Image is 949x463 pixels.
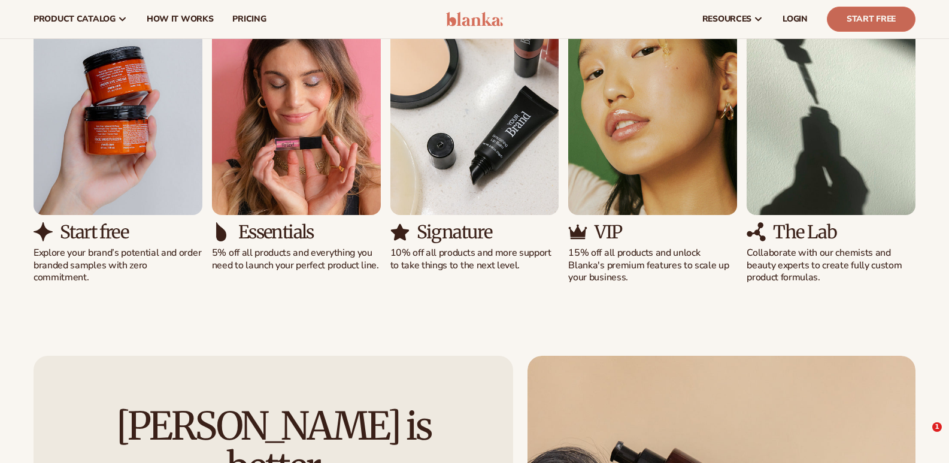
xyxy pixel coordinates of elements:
[908,422,936,451] iframe: Intercom live chat
[212,222,231,241] img: Shopify Image 8
[568,247,737,284] p: 15% off all products and unlock Blanka's premium features to scale up your business.
[417,222,492,242] h3: Signature
[390,222,410,241] img: Shopify Image 10
[60,222,128,242] h3: Start free
[747,247,915,284] p: Collaborate with our chemists and beauty experts to create fully custom product formulas.
[238,222,314,242] h3: Essentials
[34,14,116,24] span: product catalog
[212,247,381,272] p: 5% off all products and everything you need to launch your perfect product line.
[773,222,836,242] h3: The Lab
[932,422,942,432] span: 1
[446,12,503,26] img: logo
[702,14,751,24] span: resources
[390,247,559,272] p: 10% off all products and more support to take things to the next level.
[34,222,53,241] img: Shopify Image 6
[595,222,621,242] h3: VIP
[232,14,266,24] span: pricing
[34,247,202,284] p: Explore your brand’s potential and order branded samples with zero commitment.
[747,222,766,241] img: Shopify Image 14
[783,14,808,24] span: LOGIN
[568,222,587,241] img: Shopify Image 12
[710,253,949,419] iframe: Intercom notifications message
[827,7,915,32] a: Start Free
[147,14,214,24] span: How It Works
